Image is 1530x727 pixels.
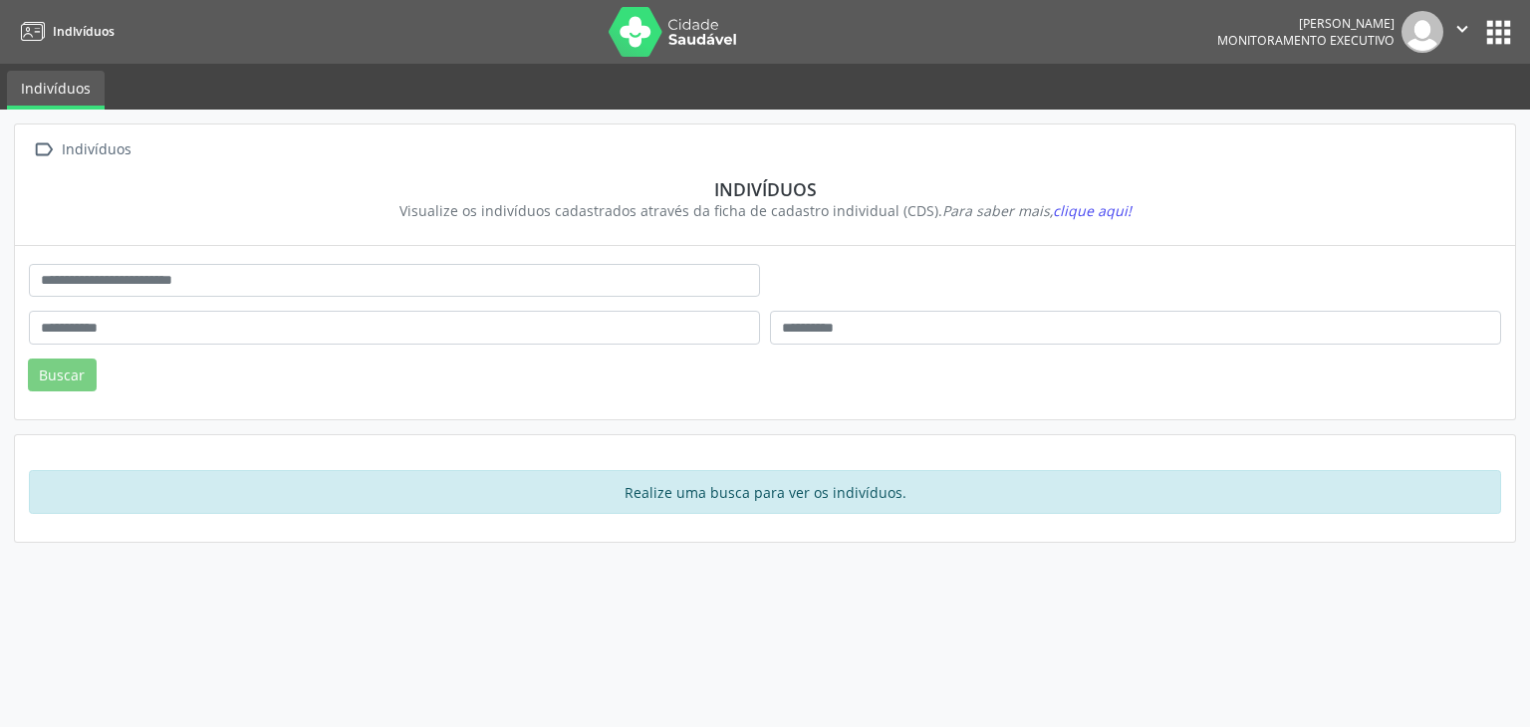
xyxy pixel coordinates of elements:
[7,71,105,110] a: Indivíduos
[1217,15,1395,32] div: [PERSON_NAME]
[43,178,1487,200] div: Indivíduos
[1402,11,1443,53] img: img
[14,15,115,48] a: Indivíduos
[43,200,1487,221] div: Visualize os indivíduos cadastrados através da ficha de cadastro individual (CDS).
[53,23,115,40] span: Indivíduos
[1481,15,1516,50] button: apps
[29,470,1501,514] div: Realize uma busca para ver os indivíduos.
[1443,11,1481,53] button: 
[1053,201,1132,220] span: clique aqui!
[58,135,134,164] div: Indivíduos
[1451,18,1473,40] i: 
[29,135,58,164] i: 
[29,135,134,164] a:  Indivíduos
[1217,32,1395,49] span: Monitoramento Executivo
[942,201,1132,220] i: Para saber mais,
[28,359,97,392] button: Buscar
